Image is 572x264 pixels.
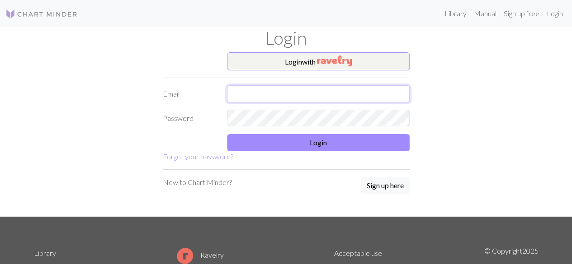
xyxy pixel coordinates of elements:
a: Login [543,5,567,23]
a: Forgot your password? [163,152,233,161]
img: Ravelry logo [177,248,193,264]
p: New to Chart Minder? [163,177,232,188]
label: Password [157,110,222,127]
a: Sign up free [500,5,543,23]
a: Library [34,249,56,257]
img: Ravelry [317,56,352,66]
button: Login [227,134,410,151]
button: Sign up here [361,177,410,194]
a: Ravelry [177,250,224,259]
button: Loginwith [227,52,410,70]
h1: Login [28,27,544,49]
a: Sign up here [361,177,410,195]
a: Library [441,5,470,23]
a: Manual [470,5,500,23]
label: Email [157,85,222,102]
a: Acceptable use [334,249,382,257]
img: Logo [5,9,78,19]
